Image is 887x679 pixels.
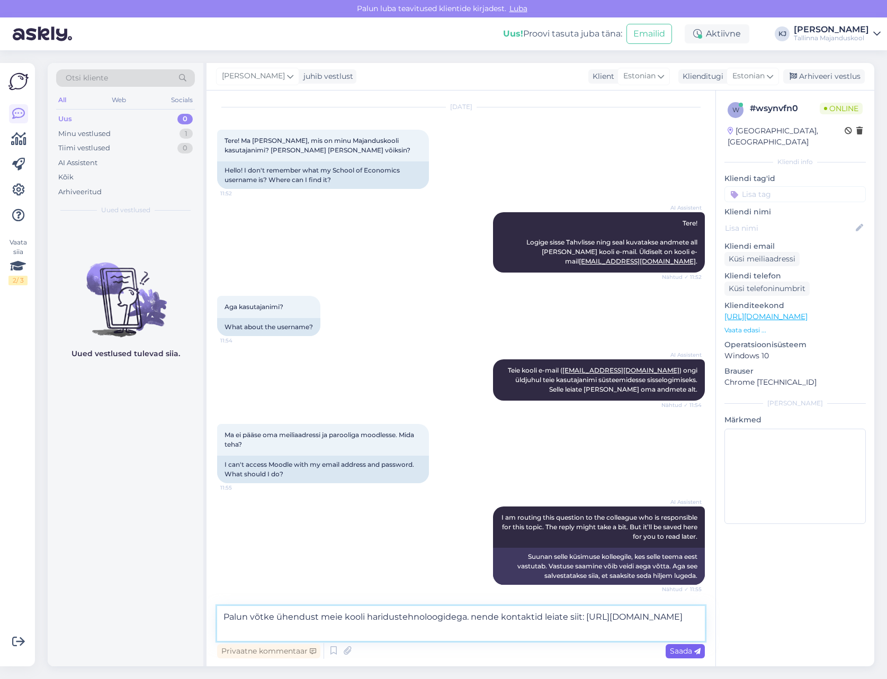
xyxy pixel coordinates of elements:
[724,414,866,425] p: Märkmed
[506,4,531,13] span: Luba
[662,498,702,506] span: AI Assistent
[225,303,283,311] span: Aga kasutajanimi?
[724,325,866,335] p: Vaata edasi ...
[783,69,865,84] div: Arhiveeri vestlus
[724,350,866,361] p: Windows 10
[217,318,320,336] div: What about the username?
[222,70,285,82] span: [PERSON_NAME]
[670,646,701,656] span: Saada
[8,276,28,285] div: 2 / 3
[724,270,866,282] p: Kliendi telefon
[820,103,863,114] span: Online
[217,644,320,658] div: Privaatne kommentaar
[588,71,614,82] div: Klient
[626,24,672,44] button: Emailid
[177,143,193,153] div: 0
[71,348,180,359] p: Uued vestlused tulevad siia.
[678,71,723,82] div: Klienditugi
[728,125,845,148] div: [GEOGRAPHIC_DATA], [GEOGRAPHIC_DATA]
[503,29,523,39] b: Uus!
[58,172,74,183] div: Kõik
[217,102,705,112] div: [DATE]
[662,204,702,212] span: AI Assistent
[724,173,866,184] p: Kliendi tag'id
[794,34,869,42] div: Tallinna Majanduskool
[177,114,193,124] div: 0
[562,366,679,374] a: [EMAIL_ADDRESS][DOMAIN_NAME]
[724,206,866,218] p: Kliendi nimi
[724,241,866,252] p: Kliendi email
[501,513,699,540] span: I am routing this question to the colleague who is responsible for this topic. The reply might ta...
[725,222,854,234] input: Lisa nimi
[732,70,765,82] span: Estonian
[66,73,108,84] span: Otsi kliente
[101,205,150,215] span: Uued vestlused
[724,186,866,202] input: Lisa tag
[220,337,260,345] span: 11:54
[58,158,97,168] div: AI Assistent
[503,28,622,40] div: Proovi tasuta juba täna:
[217,161,429,189] div: Hello! I don't remember what my School of Economics username is? Where can I find it?
[724,339,866,350] p: Operatsioonisüsteem
[8,238,28,285] div: Vaata siia
[724,312,808,321] a: [URL][DOMAIN_NAME]
[724,300,866,311] p: Klienditeekond
[220,189,260,197] span: 11:52
[225,137,410,154] span: Tere! Ma [PERSON_NAME], mis on minu Majanduskooli kasutajanimi? [PERSON_NAME] [PERSON_NAME] võiksin?
[724,399,866,408] div: [PERSON_NAME]
[662,585,702,593] span: Nähtud ✓ 11:55
[58,114,72,124] div: Uus
[508,366,699,393] span: Teie kooli e-mail ( ) ongi üldjuhul teie kasutajanimi süsteemidesse sisselogimiseks. Selle leiate...
[724,282,810,296] div: Küsi telefoninumbrit
[58,143,110,153] div: Tiimi vestlused
[724,157,866,167] div: Kliendi info
[299,71,353,82] div: juhib vestlust
[724,377,866,388] p: Chrome [TECHNICAL_ID]
[732,106,739,114] span: w
[58,187,102,197] div: Arhiveeritud
[220,484,260,492] span: 11:55
[8,71,29,92] img: Askly Logo
[217,606,705,641] textarea: Palun võtke ühendust meie kooli haridustehnoloogidega. nende kontaktid leiate siit: [URL][DOMAIN_...
[110,93,128,107] div: Web
[48,243,203,339] img: No chats
[493,548,705,585] div: Suunan selle küsimuse kolleegile, kes selle teema eest vastutab. Vastuse saamine võib veidi aega ...
[58,129,111,139] div: Minu vestlused
[724,252,800,266] div: Küsi meiliaadressi
[794,25,881,42] a: [PERSON_NAME]Tallinna Majanduskool
[662,273,702,281] span: Nähtud ✓ 11:52
[775,26,790,41] div: KJ
[217,456,429,483] div: I can't access Moodle with my email address and password. What should I do?
[180,129,193,139] div: 1
[794,25,869,34] div: [PERSON_NAME]
[750,102,820,115] div: # wsynvfn0
[662,351,702,359] span: AI Assistent
[623,70,656,82] span: Estonian
[526,219,699,265] span: Tere! Logige sisse Tahvlisse ning seal kuvatakse andmete all [PERSON_NAME] kooli e-mail. Üldiselt...
[661,401,702,409] span: Nähtud ✓ 11:54
[724,366,866,377] p: Brauser
[579,257,696,265] a: [EMAIL_ADDRESS][DOMAIN_NAME]
[169,93,195,107] div: Socials
[56,93,68,107] div: All
[685,24,749,43] div: Aktiivne
[225,431,416,448] span: Ma ei pääse oma meiliaadressi ja parooliga moodlesse. Mida teha?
